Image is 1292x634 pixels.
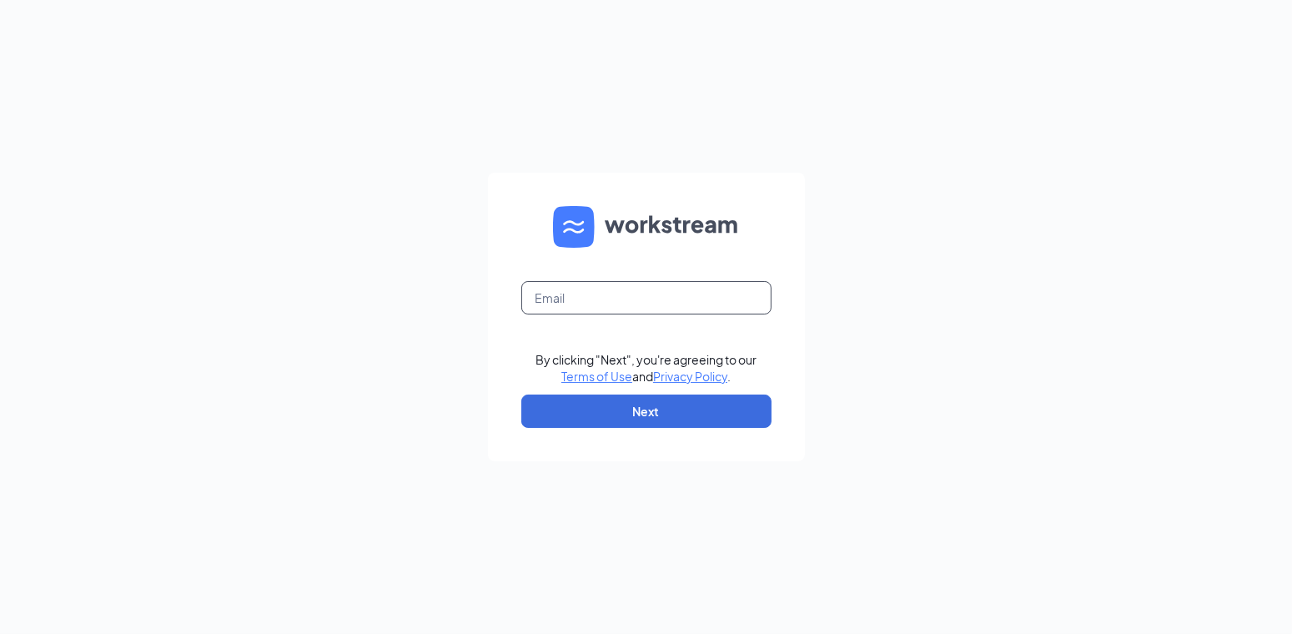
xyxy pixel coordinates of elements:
div: By clicking "Next", you're agreeing to our and . [535,351,757,385]
input: Email [521,281,772,314]
a: Privacy Policy [653,369,727,384]
a: Terms of Use [561,369,632,384]
button: Next [521,395,772,428]
img: WS logo and Workstream text [553,206,740,248]
keeper-lock: Open Keeper Popup [737,288,757,308]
